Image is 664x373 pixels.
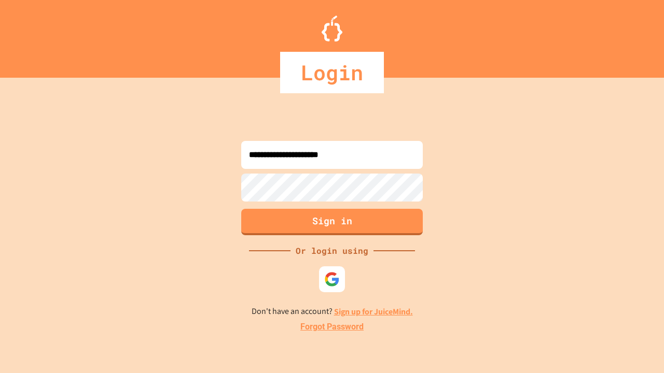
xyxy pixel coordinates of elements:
div: Login [280,52,384,93]
a: Sign up for JuiceMind. [334,306,413,317]
button: Sign in [241,209,423,235]
iframe: chat widget [578,286,654,331]
img: Logo.svg [322,16,342,41]
p: Don't have an account? [252,305,413,318]
a: Forgot Password [300,321,364,333]
img: google-icon.svg [324,271,340,287]
div: Or login using [290,245,374,257]
iframe: chat widget [620,332,654,363]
